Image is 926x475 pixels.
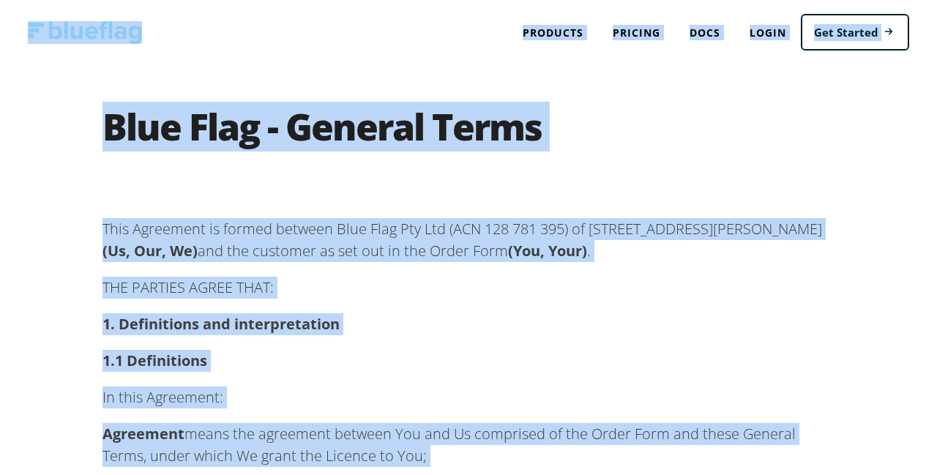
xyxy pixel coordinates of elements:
b: Agreement [102,421,184,441]
b: (You, Your) [508,238,587,258]
p: In this Agreement: [102,384,834,405]
div: Products [508,15,598,45]
p: This Agreement is formed between Blue Flag Pty Ltd (ACN 128 781 395) of [STREET_ADDRESS][PERSON_N... [102,215,834,259]
b: 1. Definitions and interpretation [102,311,340,331]
b: (Us, Our, We) [102,238,198,258]
a: Docs [675,15,735,45]
a: Login to Blue Flag application [735,15,801,45]
h1: Blue Flag - General Terms [102,105,834,164]
b: 1.1 Definitions [102,348,207,367]
img: Blue Flag logo [28,18,142,41]
a: Get Started [801,11,909,48]
p: THE PARTIES AGREE THAT: [102,274,834,296]
a: Pricing [598,15,675,45]
p: means the agreement between You and Us comprised of the Order Form and these General Terms, under... [102,420,834,464]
